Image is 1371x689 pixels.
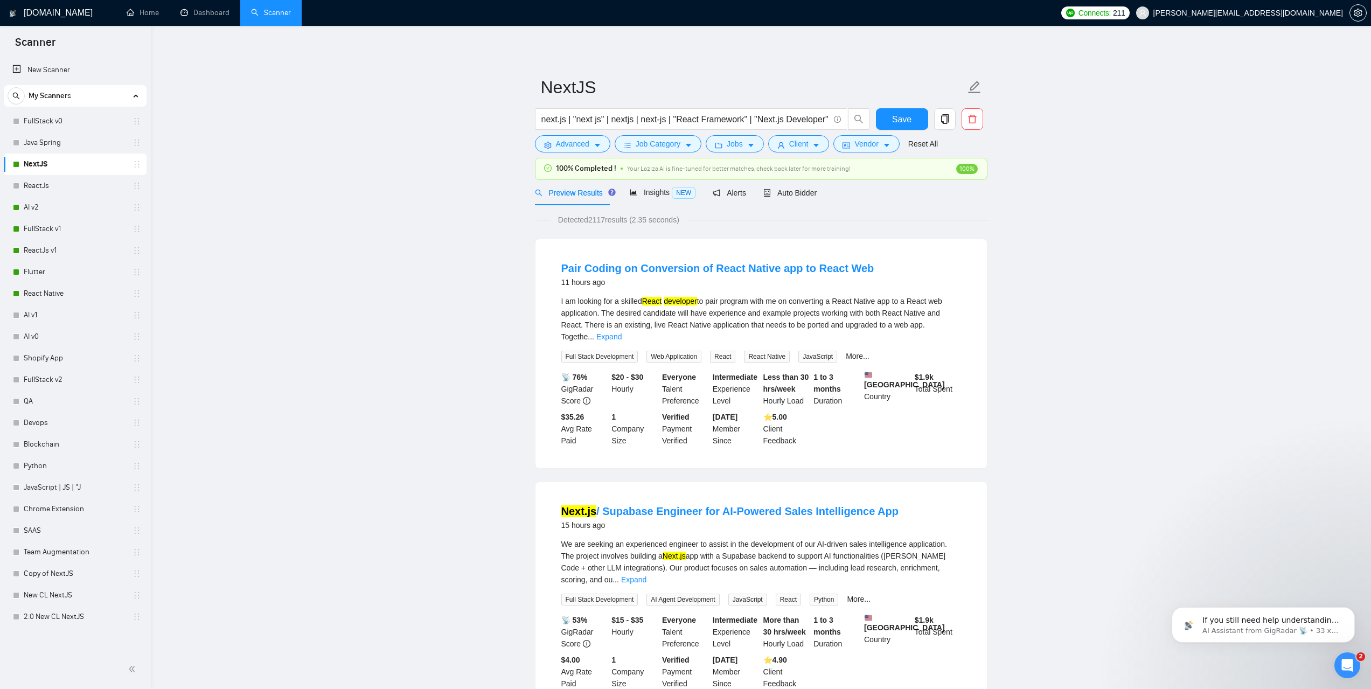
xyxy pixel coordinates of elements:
[934,108,956,130] button: copy
[962,108,983,130] button: delete
[561,656,580,664] b: $4.00
[24,477,126,498] a: JavaScript | JS | "J
[594,141,601,149] span: caret-down
[864,614,945,632] b: [GEOGRAPHIC_DATA]
[847,595,871,603] a: More...
[133,569,141,578] span: holder
[22,271,180,282] div: Напишіть нам повідомлення
[24,326,126,347] a: AI v0
[915,373,934,381] b: $ 1.9k
[662,373,696,381] b: Everyone
[133,160,141,169] span: holder
[706,135,764,152] button: folderJobscaret-down
[1349,4,1367,22] button: setting
[646,351,701,363] span: Web Application
[1139,9,1146,17] span: user
[133,483,141,492] span: holder
[133,289,141,298] span: holder
[561,262,874,274] a: Pair Coding on Conversion of React Native app to React Web
[133,613,141,621] span: holder
[133,440,141,449] span: holder
[833,135,899,152] button: idcardVendorcaret-down
[133,526,141,535] span: holder
[24,132,126,154] a: Java Spring
[24,261,126,283] a: Flutter
[763,413,787,421] b: ⭐️ 5.00
[747,141,755,149] span: caret-down
[559,614,610,650] div: GigRadar Score
[22,150,194,186] p: Чим вам допомогти?
[728,594,767,606] span: JavaScript
[672,187,695,199] span: NEW
[630,189,637,196] span: area-chart
[663,552,686,560] mark: Next.js
[24,391,126,412] a: QA
[185,17,205,37] div: Закрити
[18,363,53,371] span: Головна
[22,76,194,150] p: [PERSON_NAME] [PERSON_NAME][EMAIL_ADDRESS][DOMAIN_NAME] 👋
[556,138,589,150] span: Advanced
[892,113,911,126] span: Save
[862,371,913,407] div: Country
[763,189,817,197] span: Auto Bidder
[561,594,638,606] span: Full Stack Development
[133,462,141,470] span: holder
[854,138,878,150] span: Vendor
[133,311,141,319] span: holder
[29,85,71,107] span: My Scanners
[4,59,147,81] li: New Scanner
[133,397,141,406] span: holder
[1113,7,1125,19] span: 211
[541,74,965,101] input: Scanner name...
[761,371,812,407] div: Hourly Load
[715,141,722,149] span: folder
[22,282,180,294] div: Зазвичай ми відповідаємо за хвилину
[133,354,141,363] span: holder
[968,80,982,94] span: edit
[627,165,851,172] span: Your Laziza AI is fine-tuned for better matches, check back later for more training!
[630,188,695,197] span: Insights
[596,332,622,341] a: Expand
[613,575,619,584] span: ...
[24,283,126,304] a: React Native
[789,138,809,150] span: Client
[768,135,830,152] button: userClientcaret-down
[636,138,680,150] span: Job Category
[798,351,837,363] span: JavaScript
[22,318,94,330] span: Пошук в статтях
[848,114,869,124] span: search
[133,548,141,556] span: holder
[561,616,588,624] b: 📡 53%
[24,347,126,369] a: Shopify App
[1356,652,1365,661] span: 2
[611,413,616,421] b: 1
[561,276,874,289] div: 11 hours ago
[660,371,711,407] div: Talent Preference
[763,373,809,393] b: Less than 30 hrs/week
[713,413,737,421] b: [DATE]
[763,189,771,197] span: robot
[611,616,643,624] b: $15 - $35
[144,336,215,379] button: Допомога
[561,505,597,517] mark: Next.js
[713,616,757,624] b: Intermediate
[710,351,735,363] span: React
[541,113,829,126] input: Search Freelance Jobs...
[713,189,720,197] span: notification
[561,519,899,532] div: 15 hours ago
[11,200,205,256] div: Нещодавнє повідомленняProfile image for AI Assistant from GigRadar 📡If you still need help unders...
[24,197,126,218] a: AI v2
[913,614,963,650] div: Total Spent
[133,332,141,341] span: holder
[711,614,761,650] div: Experience Level
[133,225,141,233] span: holder
[713,656,737,664] b: [DATE]
[24,412,126,434] a: Devops
[711,411,761,447] div: Member Since
[864,371,945,389] b: [GEOGRAPHIC_DATA]
[1334,652,1360,678] iframe: To enrich screen reader interactions, please activate Accessibility in Grammarly extension settings
[24,455,126,477] a: Python
[9,5,17,22] img: logo
[22,209,193,220] div: Нещодавнє повідомлення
